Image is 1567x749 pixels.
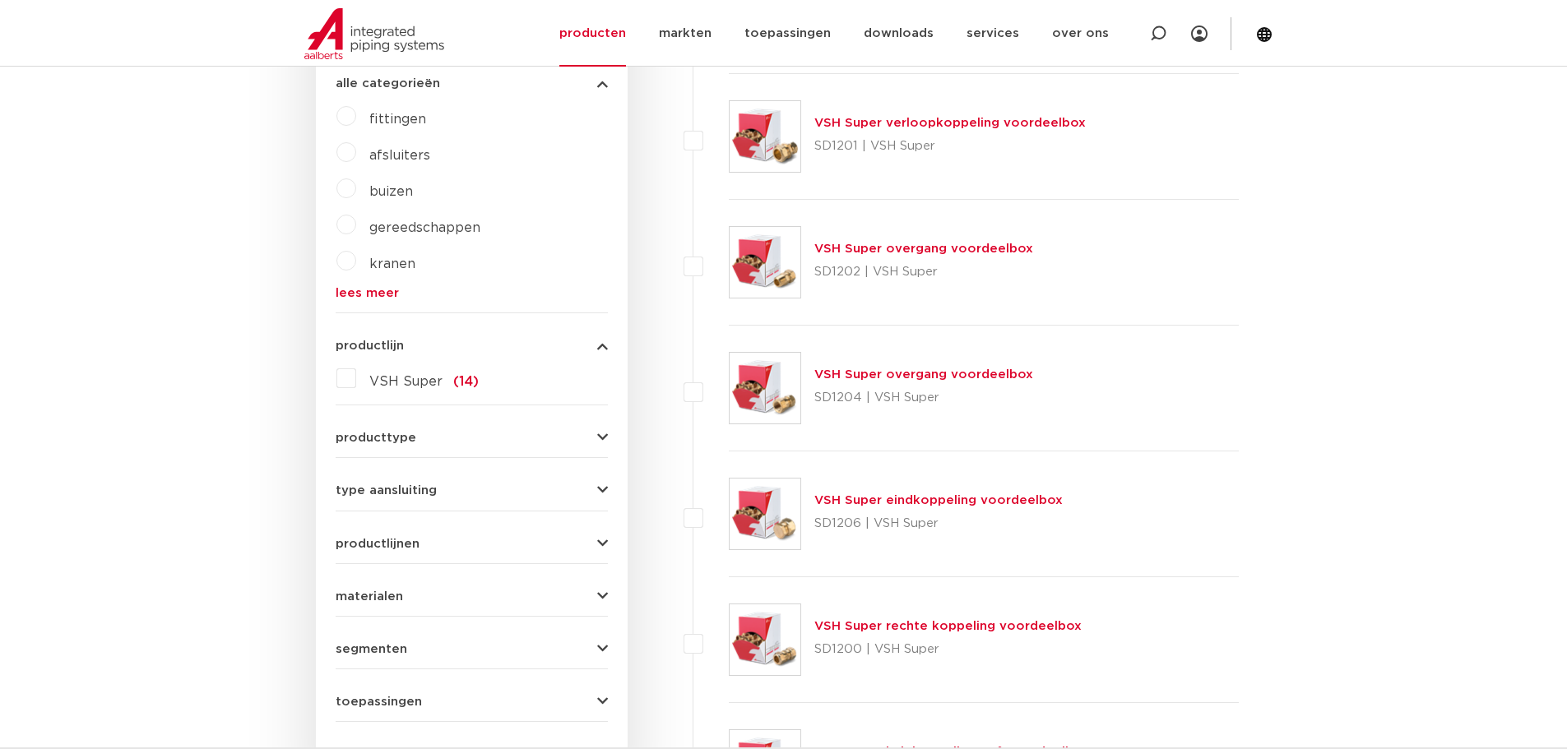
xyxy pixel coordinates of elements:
[369,113,426,126] a: fittingen
[336,590,403,603] span: materialen
[336,538,420,550] span: productlijnen
[814,385,1033,411] p: SD1204 | VSH Super
[336,340,608,352] button: productlijn
[336,432,608,444] button: producttype
[730,353,800,423] img: Thumbnail for VSH Super overgang voordeelbox
[730,101,800,172] img: Thumbnail for VSH Super verloopkoppeling voordeelbox
[814,133,1086,160] p: SD1201 | VSH Super
[336,696,608,708] button: toepassingen
[814,494,1063,506] a: VSH Super eindkoppeling voordeelbox
[730,479,800,549] img: Thumbnail for VSH Super eindkoppeling voordeelbox
[814,259,1033,285] p: SD1202 | VSH Super
[814,620,1082,632] a: VSH Super rechte koppeling voordeelbox
[336,340,404,352] span: productlijn
[369,375,443,388] span: VSH Super
[369,185,413,198] a: buizen
[814,368,1033,381] a: VSH Super overgang voordeelbox
[336,77,608,90] button: alle categorieën
[336,484,608,497] button: type aansluiting
[730,227,800,298] img: Thumbnail for VSH Super overgang voordeelbox
[336,643,407,655] span: segmenten
[814,243,1033,255] a: VSH Super overgang voordeelbox
[814,636,1082,663] p: SD1200 | VSH Super
[453,375,479,388] span: (14)
[814,117,1086,129] a: VSH Super verloopkoppeling voordeelbox
[336,432,416,444] span: producttype
[730,604,800,675] img: Thumbnail for VSH Super rechte koppeling voordeelbox
[336,696,422,708] span: toepassingen
[336,538,608,550] button: productlijnen
[336,287,608,299] a: lees meer
[814,511,1063,537] p: SD1206 | VSH Super
[369,149,430,162] a: afsluiters
[369,257,415,270] a: kranen
[369,221,480,234] a: gereedschappen
[336,590,608,603] button: materialen
[336,643,608,655] button: segmenten
[336,77,440,90] span: alle categorieën
[336,484,437,497] span: type aansluiting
